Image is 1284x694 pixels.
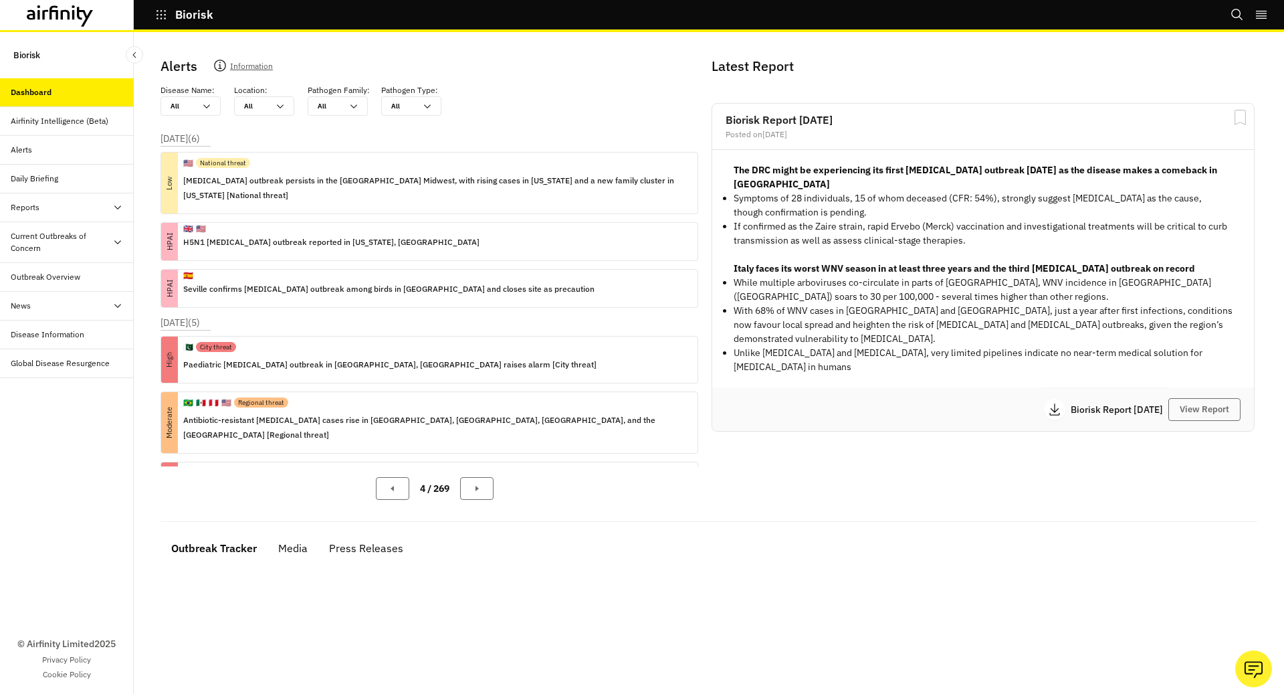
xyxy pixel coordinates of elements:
[734,346,1233,374] p: Unlike [MEDICAL_DATA] and [MEDICAL_DATA], very limited pipelines indicate no near-term medical so...
[726,131,1241,139] div: Posted on [DATE]
[734,164,1217,190] strong: The DRC might be experiencing its first [MEDICAL_DATA] outbreak [DATE] as the disease makes a com...
[183,173,687,203] p: [MEDICAL_DATA] outbreak persists in the [GEOGRAPHIC_DATA] Midwest, with rising cases in [US_STATE...
[139,175,200,191] p: Low
[734,276,1233,304] p: While multiple arboviruses co-circulate in parts of [GEOGRAPHIC_DATA], WNV incidence in [GEOGRAPH...
[183,341,193,353] p: 🇵🇰
[196,223,206,235] p: 🇺🇸
[183,223,193,235] p: 🇬🇧
[155,3,213,26] button: Biorisk
[146,351,193,368] p: High
[196,397,206,409] p: 🇲🇽
[230,59,273,78] p: Information
[42,654,91,666] a: Privacy Policy
[734,262,1195,274] strong: Italy faces its worst WNV season in at least three years and the third [MEDICAL_DATA] outbreak on...
[11,230,112,254] div: Current Outbreaks of Concern
[1235,650,1272,687] button: Ask our analysts
[234,84,267,96] p: Location :
[175,9,213,21] p: Biorisk
[11,115,108,127] div: Airfinity Intelligence (Beta)
[160,56,197,76] p: Alerts
[200,342,232,352] p: City threat
[183,270,193,282] p: 🇪🇸
[11,357,110,369] div: Global Disease Resurgence
[308,84,370,96] p: Pathogen Family :
[151,280,189,297] p: HPAI
[17,637,116,651] p: © Airfinity Limited 2025
[11,271,80,283] div: Outbreak Overview
[278,538,308,558] div: Media
[126,46,143,64] button: Close Sidebar
[712,56,1252,76] p: Latest Report
[11,86,51,98] div: Dashboard
[160,84,215,96] p: Disease Name :
[11,329,84,341] div: Disease Information
[160,132,200,146] p: [DATE] ( 6 )
[420,482,449,496] p: 4 / 269
[381,84,438,96] p: Pathogen Type :
[183,282,595,296] p: Seville confirms [MEDICAL_DATA] outbreak among birds in [GEOGRAPHIC_DATA] and closes site as prec...
[11,201,39,213] div: Reports
[1168,398,1241,421] button: View Report
[11,300,31,312] div: News
[734,220,1233,248] p: If confirmed as the Zaire strain, rapid Ervebo (Merck) vaccination and investigational treatments...
[200,158,246,168] p: National threat
[151,234,189,250] p: HPAI
[183,235,479,250] p: H5N1 [MEDICAL_DATA] outbreak reported in [US_STATE], [GEOGRAPHIC_DATA]
[1071,405,1168,414] p: Biorisk Report [DATE]
[11,144,32,156] div: Alerts
[209,397,219,409] p: 🇵🇪
[183,397,193,409] p: 🇧🇷
[734,304,1233,346] p: With 68% of WNV cases in [GEOGRAPHIC_DATA] and [GEOGRAPHIC_DATA], just a year after first infecti...
[376,477,409,500] button: Previous Page
[43,669,91,681] a: Cookie Policy
[183,413,687,442] p: Antibiotic-resistant [MEDICAL_DATA] cases rise in [GEOGRAPHIC_DATA], [GEOGRAPHIC_DATA], [GEOGRAPH...
[160,316,200,330] p: [DATE] ( 5 )
[1232,109,1249,126] svg: Bookmark Report
[221,397,231,409] p: 🇺🇸
[1230,3,1244,26] button: Search
[171,538,257,558] div: Outbreak Tracker
[183,357,597,372] p: Paediatric [MEDICAL_DATA] outbreak in [GEOGRAPHIC_DATA], [GEOGRAPHIC_DATA] raises alarm [City thr...
[460,477,494,500] button: Next Page
[734,191,1233,220] p: Symptoms of 28 individuals, 15 of whom deceased (CFR: 54%), strongly suggest [MEDICAL_DATA] as th...
[183,157,193,169] p: 🇺🇸
[329,538,403,558] div: Press Releases
[11,173,58,185] div: Daily Briefing
[139,414,200,431] p: Moderate
[726,114,1241,125] h2: Biorisk Report [DATE]
[13,43,40,68] p: Biorisk
[238,398,284,408] p: Regional threat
